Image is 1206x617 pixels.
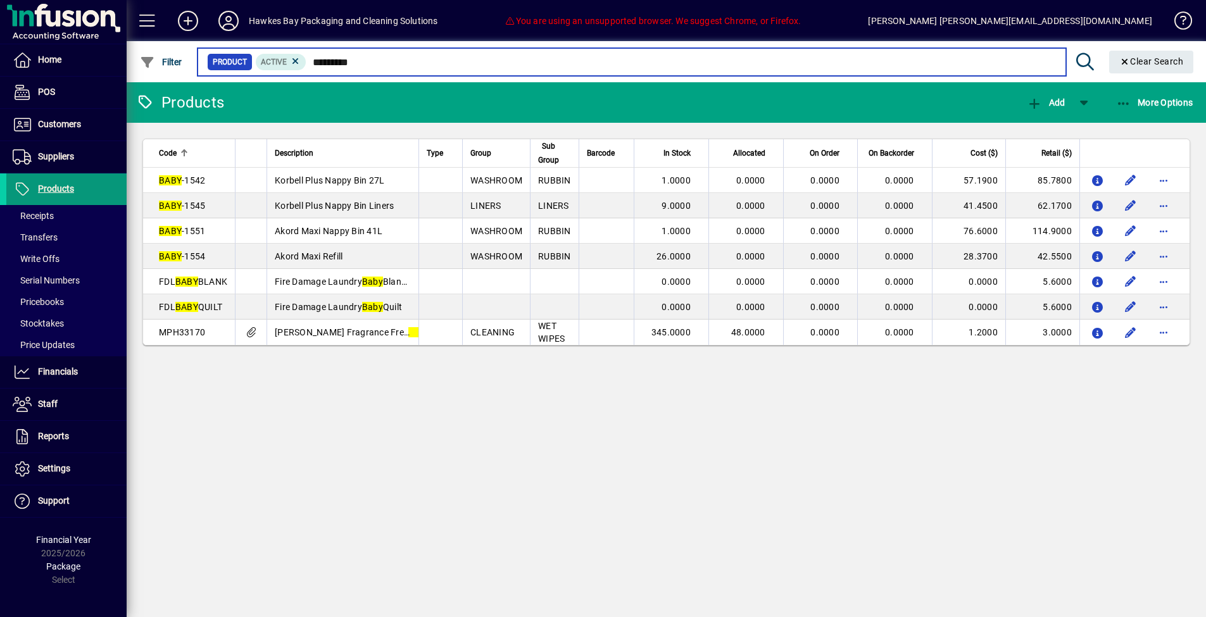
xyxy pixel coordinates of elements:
span: CLEANING [470,327,515,337]
div: [PERSON_NAME] [PERSON_NAME][EMAIL_ADDRESS][DOMAIN_NAME] [868,11,1152,31]
span: 0.0000 [736,201,765,211]
em: BABY [159,251,182,261]
td: 5.6000 [1005,269,1079,294]
span: LINERS [470,201,501,211]
span: -1554 [159,251,205,261]
span: 26.0000 [656,251,691,261]
a: Price Updates [6,334,127,356]
td: 42.5500 [1005,244,1079,269]
a: Customers [6,109,127,140]
button: Edit [1121,170,1141,190]
span: Korbell Plus Nappy Bin 27L [275,175,385,185]
span: Product [213,56,247,68]
span: Reports [38,431,69,441]
button: Edit [1121,246,1141,266]
em: BABY [159,226,182,236]
span: 0.0000 [810,251,839,261]
mat-chip: Activation Status: Active [256,54,306,70]
span: 0.0000 [885,302,914,312]
span: 0.0000 [810,226,839,236]
span: Retail ($) [1041,146,1072,160]
div: Description [275,146,411,160]
span: Home [38,54,61,65]
span: 0.0000 [736,277,765,287]
span: Settings [38,463,70,473]
td: 28.3700 [932,244,1005,269]
div: Code [159,146,227,160]
span: You are using an unsupported browser. We suggest Chrome, or Firefox. [505,16,801,26]
span: Support [38,495,70,506]
span: 48.0000 [731,327,765,337]
a: Settings [6,453,127,485]
td: 62.1700 [1005,193,1079,218]
div: Type [427,146,455,160]
td: 0.0000 [932,294,1005,320]
div: Sub Group [538,139,571,167]
td: 1.2000 [932,320,1005,345]
a: Pricebooks [6,291,127,313]
span: Akord Maxi Refill [275,251,342,261]
em: BABY [175,277,198,287]
a: POS [6,77,127,108]
span: 0.0000 [885,226,914,236]
span: -1551 [159,226,205,236]
span: 0.0000 [885,201,914,211]
a: Transfers [6,227,127,248]
a: Home [6,44,127,76]
em: BABY [159,175,182,185]
button: Edit [1121,196,1141,216]
a: Reports [6,421,127,452]
span: Akord Maxi Nappy Bin 41L [275,226,382,236]
span: 0.0000 [662,277,691,287]
div: Hawkes Bay Packaging and Cleaning Solutions [249,11,438,31]
span: 0.0000 [736,251,765,261]
span: Products [38,184,74,194]
td: 85.7800 [1005,168,1079,193]
a: Staff [6,389,127,420]
button: Edit [1121,271,1141,292]
button: Add [168,9,208,32]
span: Write Offs [13,254,60,264]
span: WASHROOM [470,251,522,261]
span: More Options [1116,97,1193,108]
span: In Stock [663,146,691,160]
a: Stocktakes [6,313,127,334]
span: RUBBIN [538,251,571,261]
span: Package [46,561,80,571]
em: Baby [362,277,383,287]
div: On Order [791,146,851,160]
span: Clear Search [1119,56,1184,66]
span: 0.0000 [885,175,914,185]
a: Support [6,485,127,517]
span: Allocated [733,146,765,160]
span: Active [261,58,287,66]
span: WET WIPES [538,321,565,344]
span: Code [159,146,177,160]
span: WASHROOM [470,226,522,236]
span: RUBBIN [538,226,571,236]
span: Staff [38,399,58,409]
span: 1.0000 [662,226,691,236]
span: 0.0000 [736,226,765,236]
a: Receipts [6,205,127,227]
span: 0.0000 [736,175,765,185]
span: Description [275,146,313,160]
span: Add [1027,97,1065,108]
span: Fire Damage Laundry Blanket [275,277,414,287]
div: Products [136,92,224,113]
a: Financials [6,356,127,388]
button: More options [1153,221,1174,241]
span: 0.0000 [885,327,914,337]
a: Knowledge Base [1165,3,1190,44]
button: More options [1153,322,1174,342]
span: Serial Numbers [13,275,80,285]
div: Barcode [587,146,626,160]
span: 0.0000 [810,201,839,211]
div: Group [470,146,522,160]
button: More Options [1113,91,1197,114]
a: Suppliers [6,141,127,173]
span: Financials [38,366,78,377]
span: Cost ($) [970,146,998,160]
span: Filter [140,57,182,67]
span: Financial Year [36,535,91,545]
